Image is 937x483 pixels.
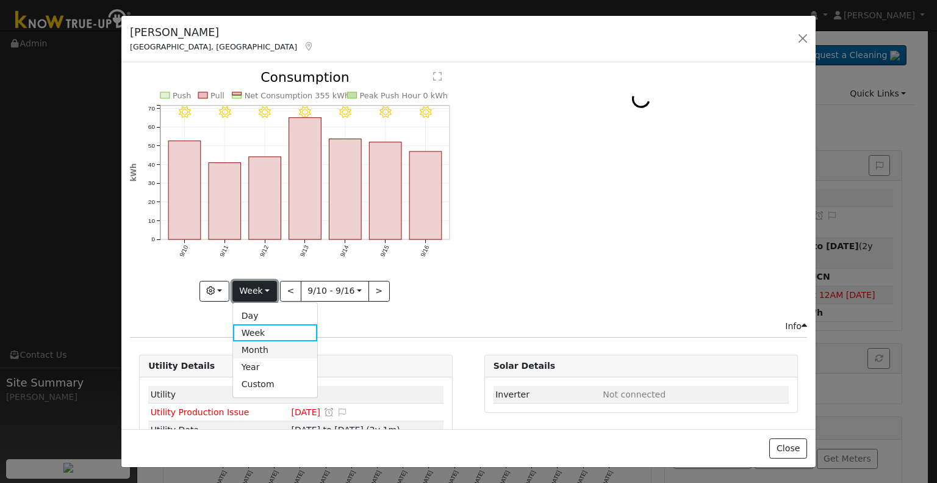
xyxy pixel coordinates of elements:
text: 70 [148,105,156,112]
span: [DATE] to [DATE] (2y 1m) [291,425,400,435]
i: 9/14 - Clear [339,106,351,118]
text: Push [173,91,191,100]
button: > [368,281,390,302]
a: Map [303,42,314,51]
span: [DATE] [291,407,320,417]
a: Day [233,307,318,324]
button: Week [232,281,277,302]
button: Close [769,438,806,459]
text: 9/13 [299,244,310,258]
rect: onclick="" [370,142,402,240]
span: [GEOGRAPHIC_DATA], [GEOGRAPHIC_DATA] [130,42,297,51]
text: 50 [148,142,156,149]
i: 9/15 - Clear [379,106,392,118]
text: 10 [148,217,156,224]
text: Consumption [260,70,350,85]
text: 9/14 [339,244,350,258]
rect: onclick="" [209,163,241,240]
a: Month [233,341,318,358]
button: < [280,281,301,302]
text: 9/12 [259,244,270,258]
text: kWh [129,164,138,182]
span: ID: 17290114, authorized: 09/16/25 [291,390,315,399]
button: 9/10 - 9/16 [301,281,369,302]
span: ID: null, authorized: None [603,390,666,399]
text: 9/15 [379,244,390,258]
text: 9/11 [218,244,229,258]
text: Peak Push Hour 0 kWh [360,91,448,100]
text: 20 [148,198,156,205]
h5: [PERSON_NAME] [130,24,314,40]
span: Utility Production Issue [151,407,250,417]
a: Year [233,358,318,376]
i: 9/10 - MostlyClear [179,106,191,118]
rect: onclick="" [410,151,442,239]
rect: onclick="" [289,118,321,240]
div: Info [785,320,807,333]
text: Net Consumption 355 kWh [245,91,350,100]
i: 9/13 - Clear [299,106,311,118]
a: Custom [233,376,318,393]
a: Snooze this issue [323,407,334,417]
text: 40 [148,161,156,168]
i: 9/11 - Clear [219,106,231,118]
rect: onclick="" [329,139,362,240]
rect: onclick="" [249,157,281,239]
text: 9/16 [420,244,431,258]
text:  [433,71,442,81]
rect: onclick="" [168,141,201,239]
text: 30 [148,180,156,187]
td: Inverter [494,386,601,404]
i: Edit Issue [337,408,348,416]
strong: Solar Details [494,361,555,371]
text: 60 [148,124,156,131]
td: Utility [148,386,289,404]
a: Week [233,324,318,341]
text: Pull [210,91,224,100]
i: 9/16 - Clear [420,106,432,118]
td: Utility Data [148,421,289,439]
i: 9/12 - Clear [259,106,271,118]
text: 0 [151,236,155,243]
strong: Utility Details [148,361,215,371]
text: 9/10 [178,244,189,258]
